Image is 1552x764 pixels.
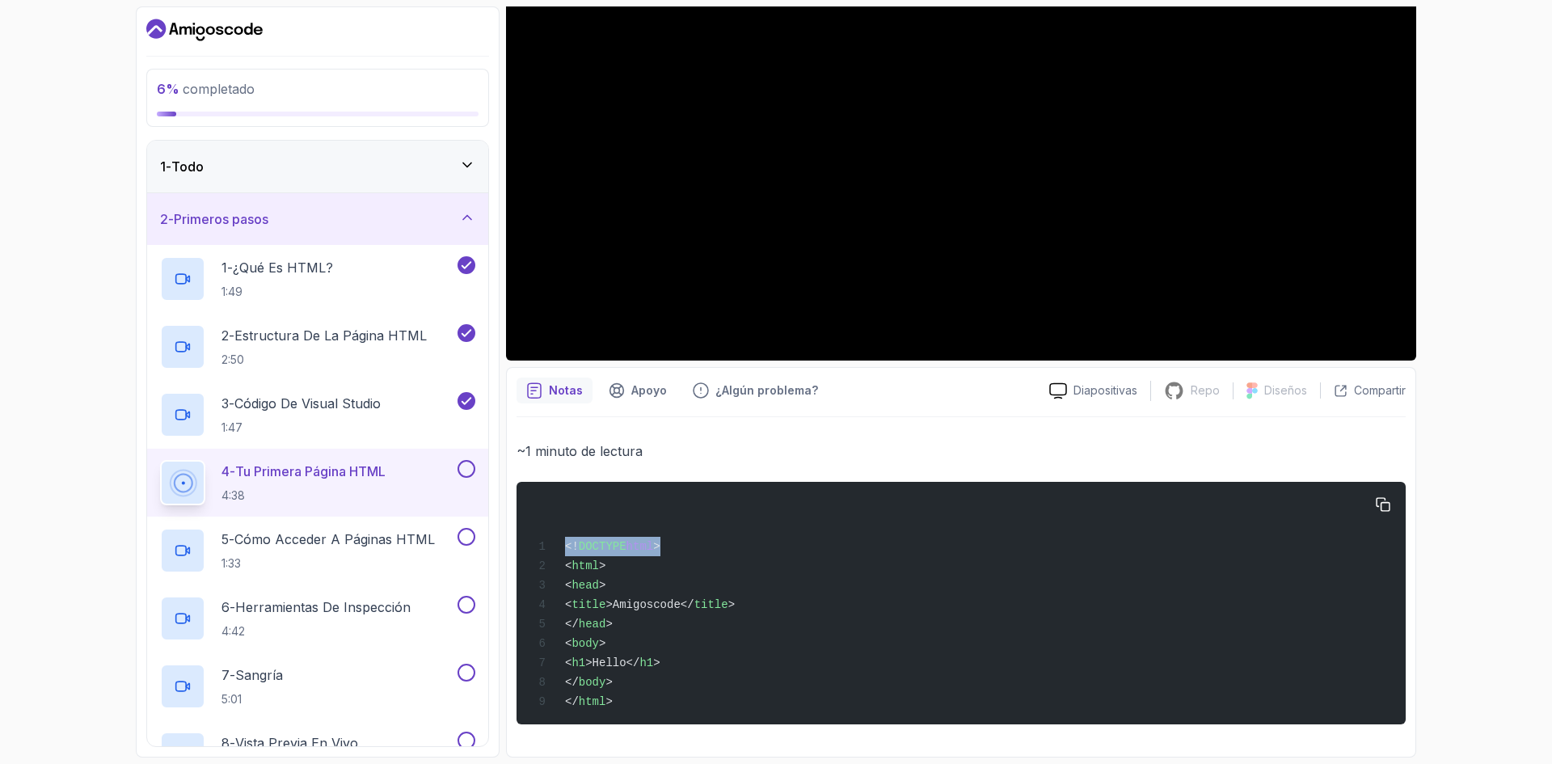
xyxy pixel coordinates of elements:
font: - [229,395,234,412]
button: 3-Código de Visual Studio1:47 [160,392,475,437]
a: Panel [146,17,263,43]
font: - [229,531,234,547]
span: >Hello</ [585,656,639,669]
font: 2:50 [221,352,244,366]
span: head [571,579,599,592]
button: 1-¿Qué es HTML?1:49 [160,256,475,302]
font: 4 [221,463,230,479]
span: < [565,598,571,611]
font: 3 [221,395,229,412]
span: < [565,559,571,572]
font: 1:49 [221,285,242,298]
button: 2-Primeros pasos [147,193,488,245]
font: - [230,463,235,479]
span: DOCTYPE [579,540,626,553]
span: </ [565,676,579,689]
font: completado [183,81,255,97]
span: title [571,598,605,611]
font: 5 [221,531,229,547]
span: < [565,656,571,669]
font: 8 [221,735,230,751]
font: 1 [160,158,166,175]
font: Herramientas de inspección [235,599,411,615]
span: > [653,540,660,553]
font: 1:33 [221,556,241,570]
font: Compartir [1354,383,1406,397]
font: 4:42 [221,624,245,638]
font: - [227,260,233,276]
font: Vista previa en vivo [235,735,358,751]
font: - [166,158,171,175]
font: Diapositivas [1073,383,1137,397]
font: ~1 minuto de lectura [517,443,643,459]
span: html [626,540,654,553]
font: 1 [221,260,227,276]
font: Sangría [235,667,283,683]
span: </ [565,618,579,631]
span: head [579,618,606,631]
font: Estructura de la página HTML [234,327,427,344]
span: body [579,676,606,689]
font: % [166,81,179,97]
span: </ [565,695,579,708]
font: 2 [221,327,229,344]
span: html [571,559,599,572]
font: Repo [1191,383,1220,397]
font: Primeros pasos [174,211,268,227]
font: 7 [221,667,230,683]
span: title [694,598,728,611]
font: Diseños [1264,383,1307,397]
button: 1-Todo [147,141,488,192]
span: < [565,637,571,650]
button: 4-Tu primera página HTML4:38 [160,460,475,505]
span: h1 [571,656,585,669]
button: 7-Sangría5:01 [160,664,475,709]
font: 2 [160,211,168,227]
span: > [605,676,612,689]
font: 6 [157,81,166,97]
font: - [168,211,174,227]
span: <! [565,540,579,553]
button: Compartir [1320,382,1406,399]
button: 6-Herramientas de inspección4:42 [160,596,475,641]
span: > [605,695,612,708]
a: Diapositivas [1036,382,1150,399]
font: 6 [221,599,230,615]
span: > [653,656,660,669]
font: 1:47 [221,420,242,434]
font: - [230,735,235,751]
font: - [229,327,234,344]
font: - [230,599,235,615]
font: ¿Qué es HTML? [233,260,333,276]
font: Cómo acceder a páginas HTML [234,531,435,547]
font: 4:38 [221,488,245,502]
span: > [605,618,612,631]
font: Tu primera página HTML [235,463,386,479]
span: h1 [639,656,653,669]
font: Todo [171,158,204,175]
span: html [579,695,606,708]
font: 5:01 [221,692,242,706]
font: Código de Visual Studio [234,395,381,412]
button: 5-Cómo acceder a páginas HTML1:33 [160,528,475,573]
font: - [230,667,235,683]
span: > [599,559,605,572]
span: > [728,598,735,611]
span: > [599,579,605,592]
span: < [565,579,571,592]
span: > [599,637,605,650]
span: body [571,637,599,650]
span: >Amigoscode</ [605,598,694,611]
button: 2-Estructura de la página HTML2:50 [160,324,475,369]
